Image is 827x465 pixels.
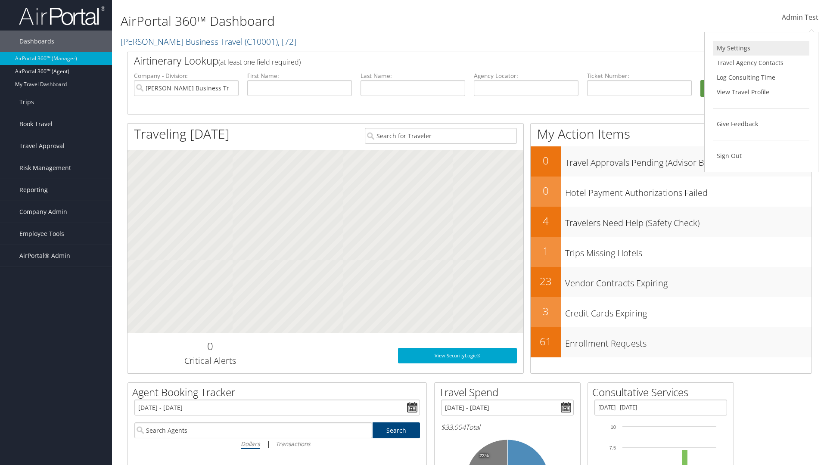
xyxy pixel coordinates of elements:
span: Employee Tools [19,223,64,245]
a: Sign Out [713,149,809,163]
h2: 0 [531,153,561,168]
h2: 1 [531,244,561,258]
a: Give Feedback [713,117,809,131]
h2: 4 [531,214,561,228]
span: AirPortal® Admin [19,245,70,267]
h6: Total [441,422,574,432]
h3: Enrollment Requests [565,333,811,350]
tspan: 7.5 [609,445,616,450]
button: Search [700,80,805,97]
h2: 3 [531,304,561,319]
input: Search for Traveler [365,128,517,144]
label: Last Name: [361,71,465,80]
h2: 23 [531,274,561,288]
h2: 61 [531,334,561,349]
a: [PERSON_NAME] Business Travel [121,36,296,47]
h1: AirPortal 360™ Dashboard [121,12,586,30]
label: First Name: [247,71,352,80]
span: , [ 72 ] [278,36,296,47]
label: Ticket Number: [587,71,692,80]
h3: Credit Cards Expiring [565,303,811,319]
h3: Trips Missing Hotels [565,243,811,259]
a: 3Credit Cards Expiring [531,297,811,327]
span: Travel Approval [19,135,65,157]
h1: Traveling [DATE] [134,125,230,143]
h2: Consultative Services [592,385,734,400]
tspan: 23% [479,453,489,459]
label: Company - Division: [134,71,239,80]
h3: Vendor Contracts Expiring [565,273,811,289]
i: Transactions [276,440,310,448]
a: View Travel Profile [713,85,809,99]
span: Book Travel [19,113,53,135]
a: 23Vendor Contracts Expiring [531,267,811,297]
h3: Hotel Payment Authorizations Failed [565,183,811,199]
h2: Travel Spend [439,385,580,400]
h2: 0 [134,339,286,353]
a: 0Travel Approvals Pending (Advisor Booked) [531,146,811,177]
span: $33,004 [441,422,466,432]
span: Company Admin [19,201,67,223]
h3: Travel Approvals Pending (Advisor Booked) [565,152,811,169]
span: Risk Management [19,157,71,179]
a: 1Trips Missing Hotels [531,237,811,267]
span: Reporting [19,179,48,201]
div: | [134,438,420,449]
h2: 0 [531,183,561,198]
h2: Agent Booking Tracker [132,385,426,400]
i: Dollars [241,440,260,448]
a: View SecurityLogic® [398,348,517,363]
a: Log Consulting Time [713,70,809,85]
h3: Critical Alerts [134,355,286,367]
h3: Travelers Need Help (Safety Check) [565,213,811,229]
tspan: 10 [611,425,616,430]
span: Admin Test [782,12,818,22]
a: Travel Agency Contacts [713,56,809,70]
a: My Settings [713,41,809,56]
span: Dashboards [19,31,54,52]
a: Admin Test [782,4,818,31]
label: Agency Locator: [474,71,578,80]
a: Search [373,422,420,438]
h1: My Action Items [531,125,811,143]
a: 61Enrollment Requests [531,327,811,357]
span: Trips [19,91,34,113]
span: ( C10001 ) [245,36,278,47]
span: (at least one field required) [218,57,301,67]
img: airportal-logo.png [19,6,105,26]
input: Search Agents [134,422,372,438]
h2: Airtinerary Lookup [134,53,748,68]
a: 4Travelers Need Help (Safety Check) [531,207,811,237]
a: 0Hotel Payment Authorizations Failed [531,177,811,207]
